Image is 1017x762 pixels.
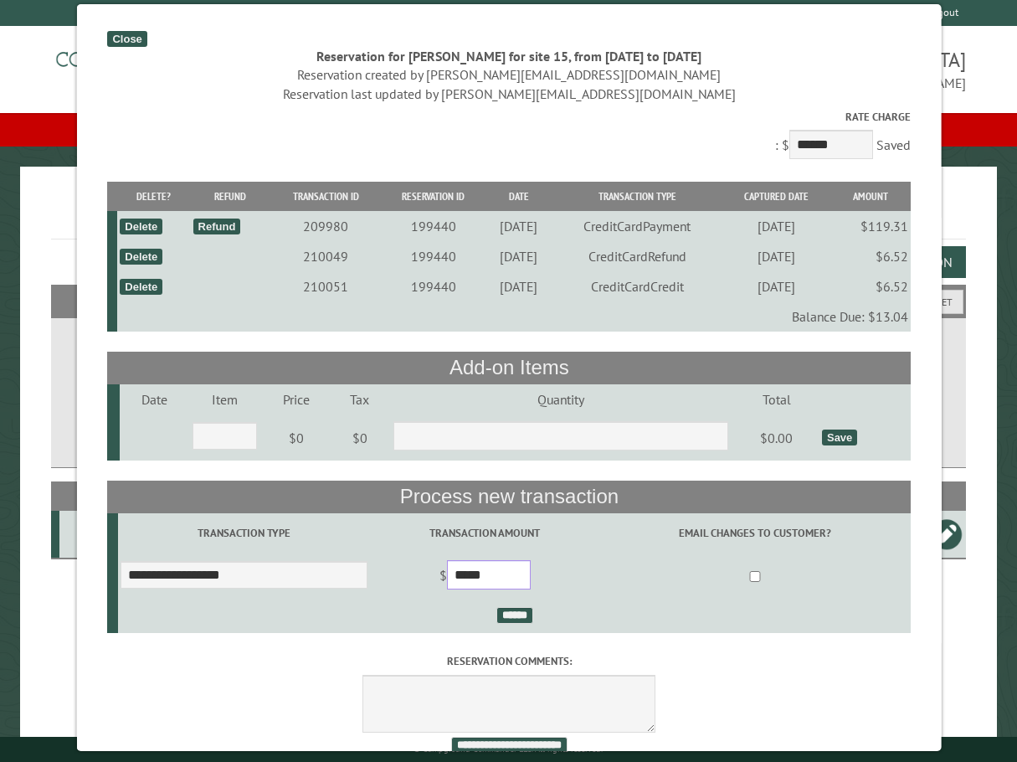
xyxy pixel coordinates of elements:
[722,241,830,271] td: [DATE]
[830,241,910,271] td: $6.52
[380,182,485,211] th: Reservation ID
[733,414,819,461] td: $0.00
[722,271,830,301] td: [DATE]
[821,430,856,445] div: Save
[830,182,910,211] th: Amount
[485,182,551,211] th: Date
[107,109,911,163] div: : $
[551,241,722,271] td: CreditCardRefund
[116,182,189,211] th: Delete?
[270,211,381,241] td: 209980
[270,271,381,301] td: 210051
[107,85,911,103] div: Reservation last updated by [PERSON_NAME][EMAIL_ADDRESS][DOMAIN_NAME]
[66,526,111,543] div: 15
[119,279,162,295] div: Delete
[331,384,387,414] td: Tax
[485,271,551,301] td: [DATE]
[551,271,722,301] td: CreditCardCredit
[551,211,722,241] td: CreditCardPayment
[189,182,270,211] th: Refund
[51,33,260,98] img: Campground Commander
[722,211,830,241] td: [DATE]
[270,241,381,271] td: 210049
[116,301,910,332] td: Balance Due: $13.04
[380,271,485,301] td: 199440
[259,414,331,461] td: $0
[380,241,485,271] td: 199440
[193,219,240,234] div: Refund
[107,47,911,65] div: Reservation for [PERSON_NAME] for site 15, from [DATE] to [DATE]
[107,31,146,47] div: Close
[876,136,910,153] span: Saved
[331,414,387,461] td: $0
[107,653,911,669] label: Reservation comments:
[369,553,598,600] td: $
[189,384,259,414] td: Item
[485,241,551,271] td: [DATE]
[485,211,551,241] td: [DATE]
[733,384,819,414] td: Total
[601,525,907,541] label: Email changes to customer?
[551,182,722,211] th: Transaction Type
[107,352,911,384] th: Add-on Items
[380,211,485,241] td: 199440
[51,285,967,317] h2: Filters
[722,182,830,211] th: Captured Date
[120,525,367,541] label: Transaction Type
[107,481,911,512] th: Process new transaction
[119,384,189,414] td: Date
[270,182,381,211] th: Transaction ID
[387,384,733,414] td: Quantity
[119,219,162,234] div: Delete
[59,481,114,511] th: Site
[372,525,596,541] label: Transaction Amount
[830,211,910,241] td: $119.31
[413,744,603,754] small: © Campground Commander LLC. All rights reserved.
[119,249,162,265] div: Delete
[107,109,911,125] label: Rate Charge
[830,271,910,301] td: $6.52
[107,65,911,84] div: Reservation created by [PERSON_NAME][EMAIL_ADDRESS][DOMAIN_NAME]
[51,193,967,239] h1: Reservations
[259,384,331,414] td: Price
